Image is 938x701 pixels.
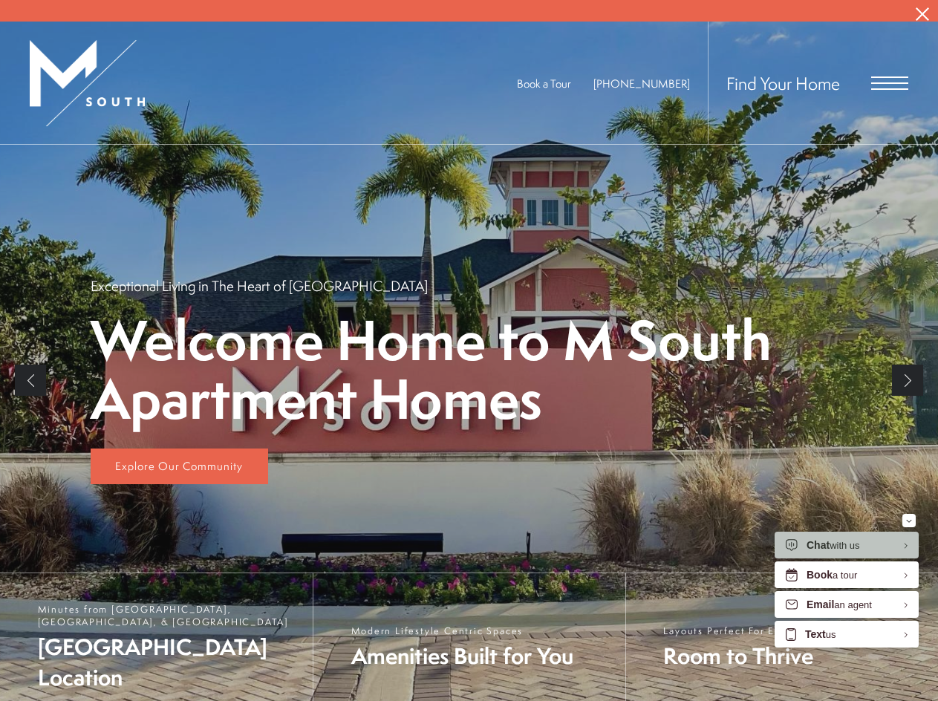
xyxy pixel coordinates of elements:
[15,365,46,396] a: Previous
[517,76,571,91] a: Book a Tour
[115,458,243,474] span: Explore Our Community
[892,365,923,396] a: Next
[663,625,846,637] span: Layouts Perfect For Every Lifestyle
[38,603,298,628] span: Minutes from [GEOGRAPHIC_DATA], [GEOGRAPHIC_DATA], & [GEOGRAPHIC_DATA]
[91,310,848,428] p: Welcome Home to M South Apartment Homes
[91,276,428,296] p: Exceptional Living in The Heart of [GEOGRAPHIC_DATA]
[351,641,573,671] span: Amenities Built for You
[871,76,908,90] button: Open Menu
[38,632,298,693] span: [GEOGRAPHIC_DATA] Location
[593,76,690,91] a: Call Us at 813-570-8014
[351,625,573,637] span: Modern Lifestyle Centric Spaces
[91,449,268,484] a: Explore Our Community
[663,641,846,671] span: Room to Thrive
[726,71,840,95] a: Find Your Home
[593,76,690,91] span: [PHONE_NUMBER]
[30,40,145,126] img: MSouth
